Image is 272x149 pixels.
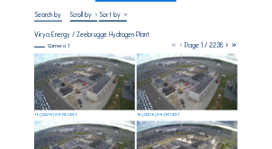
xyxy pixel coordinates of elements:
[34,113,77,118] div: Th [DATE] 09:05 CEST
[34,11,62,19] input: Search by date 󰅀
[185,41,223,49] span: Page 1 / 2238
[34,31,150,38] div: Virya Energy / Zeebrugge Hydrogen Plant
[137,113,181,118] div: Th [DATE] 09:00 CEST
[34,43,69,48] div: Camera 1
[34,54,135,110] img: image_52699458
[137,54,238,110] img: image_52699319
